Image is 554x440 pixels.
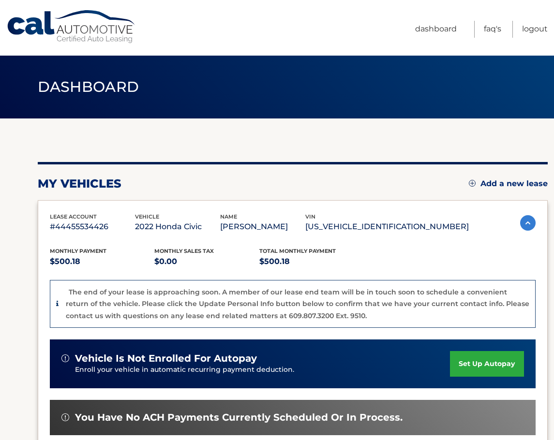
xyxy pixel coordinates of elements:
[50,248,106,254] span: Monthly Payment
[6,10,137,44] a: Cal Automotive
[38,176,121,191] h2: my vehicles
[259,248,336,254] span: Total Monthly Payment
[154,255,259,268] p: $0.00
[522,21,548,38] a: Logout
[50,220,135,234] p: #44455534426
[75,352,257,365] span: vehicle is not enrolled for autopay
[450,351,524,377] a: set up autopay
[415,21,457,38] a: Dashboard
[484,21,501,38] a: FAQ's
[75,365,450,375] p: Enroll your vehicle in automatic recurring payment deduction.
[469,180,476,187] img: add.svg
[135,213,159,220] span: vehicle
[305,213,315,220] span: vin
[305,220,469,234] p: [US_VEHICLE_IDENTIFICATION_NUMBER]
[38,78,139,96] span: Dashboard
[50,255,155,268] p: $500.18
[259,255,364,268] p: $500.18
[220,213,237,220] span: name
[469,179,548,189] a: Add a new lease
[135,220,220,234] p: 2022 Honda Civic
[520,215,536,231] img: accordion-active.svg
[50,213,97,220] span: lease account
[75,411,403,424] span: You have no ACH payments currently scheduled or in process.
[154,248,214,254] span: Monthly sales Tax
[220,220,305,234] p: [PERSON_NAME]
[61,413,69,421] img: alert-white.svg
[61,354,69,362] img: alert-white.svg
[66,288,529,320] p: The end of your lease is approaching soon. A member of our lease end team will be in touch soon t...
